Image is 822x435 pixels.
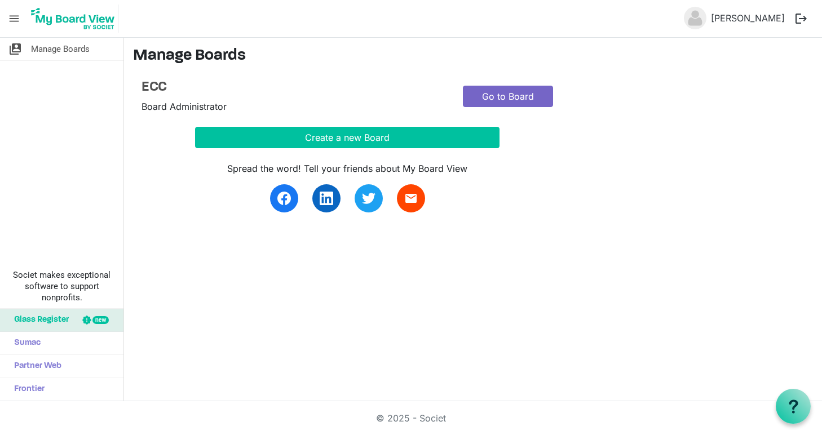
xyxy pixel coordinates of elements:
[28,5,123,33] a: My Board View Logo
[195,162,500,175] div: Spread the word! Tell your friends about My Board View
[463,86,553,107] a: Go to Board
[142,79,446,96] a: ECC
[8,332,41,354] span: Sumac
[195,127,500,148] button: Create a new Board
[92,316,109,324] div: new
[28,5,118,33] img: My Board View Logo
[142,101,227,112] span: Board Administrator
[8,355,61,378] span: Partner Web
[8,309,69,331] span: Glass Register
[789,7,813,30] button: logout
[5,269,118,303] span: Societ makes exceptional software to support nonprofits.
[31,38,90,60] span: Manage Boards
[133,47,813,66] h3: Manage Boards
[706,7,789,29] a: [PERSON_NAME]
[8,378,45,401] span: Frontier
[362,192,375,205] img: twitter.svg
[320,192,333,205] img: linkedin.svg
[8,38,22,60] span: switch_account
[277,192,291,205] img: facebook.svg
[404,192,418,205] span: email
[376,412,446,424] a: © 2025 - Societ
[3,8,25,29] span: menu
[397,184,425,212] a: email
[684,7,706,29] img: no-profile-picture.svg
